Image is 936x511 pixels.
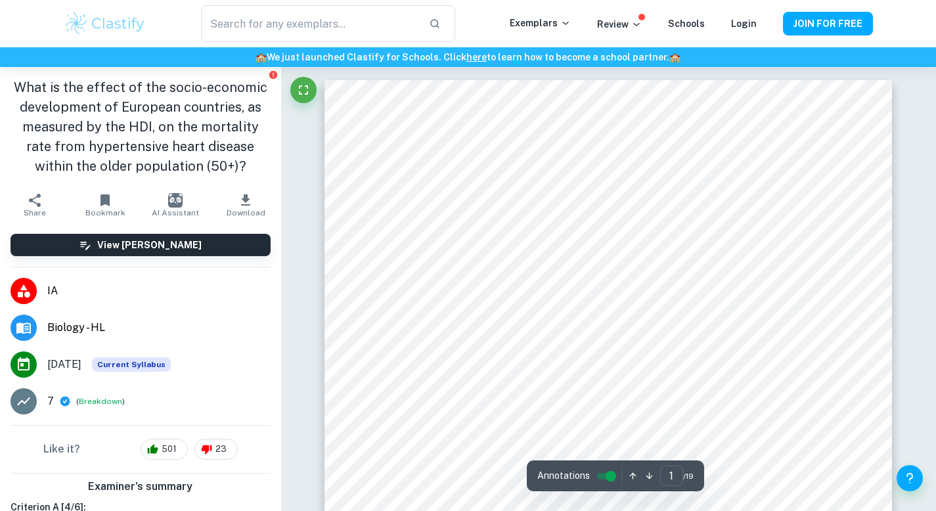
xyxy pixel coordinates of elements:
h6: Like it? [43,441,80,457]
span: [DATE] [47,357,81,372]
button: JOIN FOR FREE [783,12,873,35]
button: Breakdown [79,395,122,407]
span: Bookmark [85,208,125,217]
p: 7 [47,393,54,409]
span: Biology - HL [47,320,271,336]
a: Schools [668,18,705,29]
button: Bookmark [70,187,141,223]
span: 🏫 [669,52,680,62]
button: Report issue [269,70,279,79]
span: 501 [154,443,184,456]
span: ( ) [76,395,125,408]
img: AI Assistant [168,193,183,208]
h6: We just launched Clastify for Schools. Click to learn how to become a school partner. [3,50,933,64]
span: 🏫 [256,52,267,62]
span: IA [47,283,271,299]
button: Help and Feedback [897,465,923,491]
span: AI Assistant [152,208,199,217]
div: This exemplar is based on the current syllabus. Feel free to refer to it for inspiration/ideas wh... [92,357,171,372]
a: Login [731,18,757,29]
div: 23 [194,439,238,460]
h1: What is the effect of the socio-economic development of European countries, as measured by the HD... [11,78,271,176]
h6: Examiner's summary [5,479,276,495]
button: AI Assistant [141,187,211,223]
img: Clastify logo [64,11,147,37]
span: 23 [208,443,234,456]
span: Share [24,208,46,217]
p: Review [597,17,642,32]
span: / 19 [683,470,694,482]
p: Exemplars [510,16,571,30]
input: Search for any exemplars... [201,5,418,42]
button: Download [211,187,281,223]
button: Fullscreen [290,77,317,103]
span: Annotations [537,469,590,483]
a: here [466,52,487,62]
div: 501 [141,439,188,460]
button: View [PERSON_NAME] [11,234,271,256]
h6: View [PERSON_NAME] [97,238,202,252]
span: Download [227,208,265,217]
span: Current Syllabus [92,357,171,372]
